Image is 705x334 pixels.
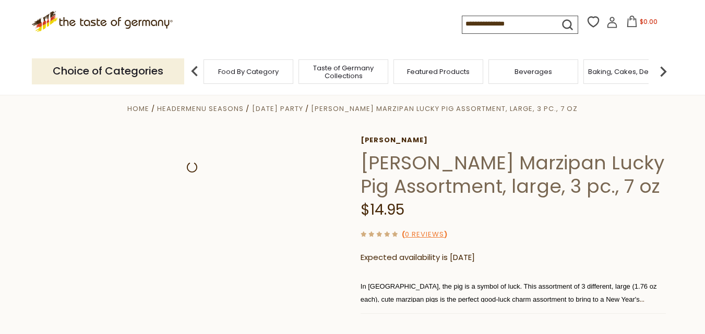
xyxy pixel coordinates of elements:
[653,61,674,82] img: next arrow
[157,104,244,114] a: HeaderMenu Seasons
[620,16,664,31] button: $0.00
[405,229,444,240] a: 0 Reviews
[588,68,669,76] a: Baking, Cakes, Desserts
[515,68,552,76] a: Beverages
[127,104,149,114] a: Home
[361,251,666,264] p: Expected availability is [DATE]
[252,104,303,114] a: [DATE] Party
[407,68,470,76] a: Featured Products
[302,64,385,80] a: Taste of Germany Collections
[361,282,657,316] span: In [GEOGRAPHIC_DATA], the pig is a symbol of luck. This assortment of 3 different, large (1.76 oz...
[32,58,184,84] p: Choice of Categories
[402,229,447,239] span: ( )
[361,136,666,144] a: [PERSON_NAME]
[361,200,404,220] span: $14.95
[311,104,578,114] a: [PERSON_NAME] Marzipan Lucky Pig Assortment, large, 3 pc., 7 oz
[640,17,658,26] span: $0.00
[184,61,205,82] img: previous arrow
[218,68,279,76] a: Food By Category
[361,151,666,198] h1: [PERSON_NAME] Marzipan Lucky Pig Assortment, large, 3 pc., 7 oz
